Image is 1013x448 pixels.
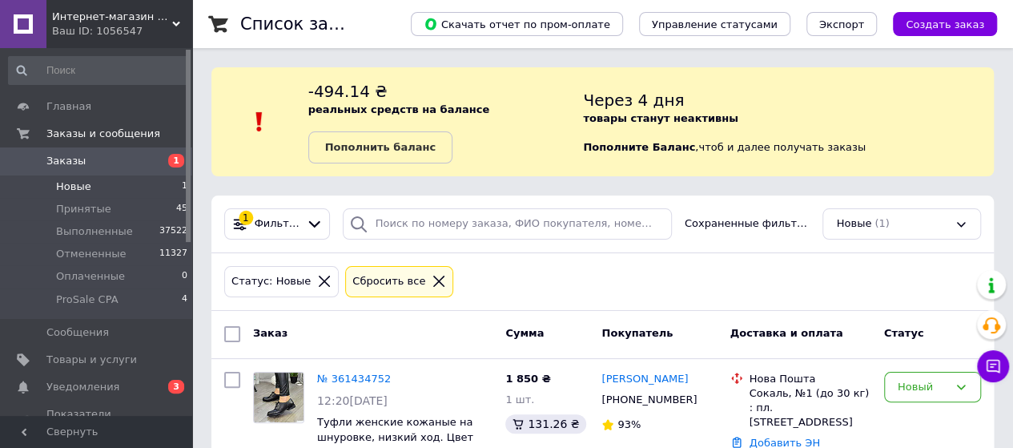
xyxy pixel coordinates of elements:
span: 1 шт. [505,394,534,406]
span: Фильтры [255,216,300,232]
span: Главная [46,99,91,114]
b: Пополните Баланс [583,141,695,153]
span: Создать заказ [906,18,984,30]
span: Оплаченные [56,269,125,284]
span: [PHONE_NUMBER] [601,394,697,406]
span: 1 [168,154,184,167]
div: Статус: Новые [228,273,314,290]
span: Сохраненные фильтры: [685,216,810,232]
b: Пополнить баланс [325,141,436,153]
span: 93% [617,418,641,430]
input: Поиск по номеру заказа, ФИО покупателя, номеру телефона, Email, номеру накладной [343,208,672,240]
span: (1) [874,217,889,229]
span: Показатели работы компании [46,407,148,436]
div: Сокаль, №1 (до 30 кг) : пл. [STREET_ADDRESS] [750,386,871,430]
div: 131.26 ₴ [505,414,585,434]
b: товары станут неактивны [583,112,738,124]
a: № 361434752 [317,373,391,385]
button: Экспорт [806,12,877,36]
span: Покупатель [601,327,673,339]
span: 37522 [159,224,187,239]
span: ProSale CPA [56,293,119,307]
span: Скачать отчет по пром-оплате [424,17,610,31]
div: Ваш ID: 1056547 [52,24,192,38]
span: Принятые [56,202,111,216]
div: 1 [239,211,253,225]
button: Чат с покупателем [977,350,1009,382]
span: Новые [56,180,91,194]
button: Скачать отчет по пром-оплате [411,12,623,36]
span: 11327 [159,247,187,261]
span: Выполненные [56,224,133,239]
span: -494.14 ₴ [308,82,388,101]
span: Управление статусами [652,18,778,30]
h1: Список заказов [240,14,378,34]
button: Создать заказ [893,12,997,36]
span: 0 [182,269,187,284]
span: Новые [836,216,871,232]
span: Заказы и сообщения [46,127,160,141]
span: Заказы [46,154,86,168]
span: Доставка и оплата [730,327,843,339]
span: 1 850 ₴ [505,373,550,385]
span: Через 4 дня [583,91,684,110]
span: Отмененные [56,247,126,261]
a: Фото товару [253,372,304,423]
a: Пополнить баланс [308,131,452,163]
span: 4 [182,293,187,307]
a: Создать заказ [877,18,997,30]
div: Новый [898,379,948,396]
span: Сумма [505,327,544,339]
span: Экспорт [819,18,864,30]
a: [PERSON_NAME] [601,372,688,387]
span: 3 [168,380,184,394]
span: 45 [176,202,187,216]
span: Заказ [253,327,287,339]
img: Фото товару [254,373,303,422]
div: Нова Пошта [750,372,871,386]
span: 12:20[DATE] [317,394,388,407]
span: 1 [182,180,187,194]
span: Сообщения [46,325,109,340]
span: Уведомления [46,380,119,394]
button: Управление статусами [639,12,790,36]
div: Сбросить все [349,273,428,290]
span: Товары и услуги [46,353,137,367]
span: Статус [884,327,924,339]
div: , чтоб и далее получать заказы [583,80,994,163]
img: :exclamation: [247,110,271,134]
span: Интернет-магазин кожаной обуви ТМ Vasha Para [52,10,172,24]
input: Поиск [8,56,189,85]
b: реальных средств на балансе [308,103,490,115]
